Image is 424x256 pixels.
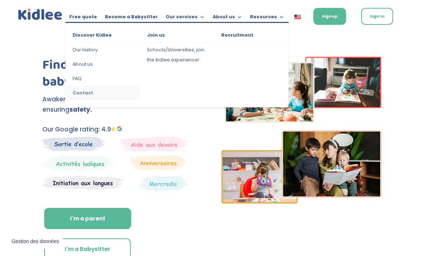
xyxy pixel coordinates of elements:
span: Gestion des données [11,238,59,245]
a: Schools/Universities, join the Kidlee experience! [140,43,214,67]
a: Become a Babysitter [105,14,158,22]
img: Thematic workshop [42,175,124,190]
a: I'm a parent [44,208,131,229]
a: Join us [140,30,214,43]
a: Recruitment [214,30,289,43]
a: Contact [65,86,140,100]
img: weekends [120,136,188,152]
img: Wednesday [42,155,114,172]
img: Thematics [139,175,188,192]
a: Kidlee Logo [17,7,64,22]
img: School outing [42,136,105,151]
img: Birthday [130,155,186,170]
img: logo_kidlee_blue [17,7,64,22]
a: Sign In [361,8,393,25]
a: Signup [313,8,346,25]
a: Resources [250,14,284,22]
p: Our Google rating: 4.9 [42,124,203,135]
p: Awaken the visit while ensuring [42,94,203,115]
strong: safety. [69,105,92,114]
a: Free quote [69,14,97,22]
a: About us [65,57,140,71]
a: About us [213,14,242,22]
a: FAQ [65,71,140,86]
button: Gestion des données [7,234,63,249]
img: English [294,15,301,19]
img: Imgs-2 [221,57,382,204]
a: Our services [166,14,205,22]
a: Discover Kidlee [65,30,140,43]
h1: Find your favourite babysitter this week [42,57,203,94]
a: Our history [65,43,140,57]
